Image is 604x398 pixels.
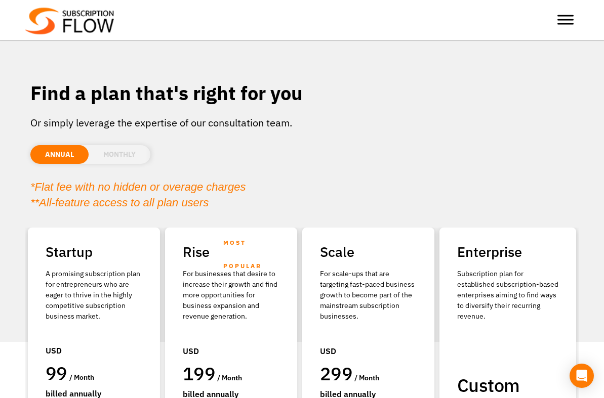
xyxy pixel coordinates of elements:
li: ANNUAL [30,145,89,164]
div: For scale-ups that are targeting fast-paced business growth to become part of the mainstream subs... [320,269,417,322]
p: A promising subscription plan for entrepreneurs who are eager to thrive in the highly competitive... [46,269,142,322]
div: USD [46,339,142,362]
div: Open Intercom Messenger [570,364,594,388]
div: USD [320,340,417,362]
li: MONTHLY [89,145,150,164]
span: / month [354,373,379,382]
button: Toggle Menu [557,15,574,25]
span: / month [69,373,94,382]
em: *Flat fee with no hidden or overage charges [30,181,246,193]
img: Subscriptionflow [25,8,114,34]
em: **All-feature access to all plan users [30,196,209,209]
h2: Startup [46,240,142,263]
span: MOST POPULAR [223,231,279,278]
span: 199 [183,362,215,385]
div: For businesses that desire to increase their growth and find more opportunities for business expa... [183,269,279,322]
h2: Rise [183,240,279,263]
p: Subscription plan for established subscription-based enterprises aiming to find ways to diversify... [457,269,558,322]
span: 299 [320,362,352,385]
h2: Scale [320,240,417,263]
span: Custom [457,373,519,397]
p: Or simply leverage the expertise of our consultation team. [30,115,574,130]
span: / month [217,373,242,382]
h1: Find a plan that's right for you [30,81,574,105]
div: USD [183,340,279,362]
span: 99 [46,361,67,385]
h2: Enterprise [457,240,558,263]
